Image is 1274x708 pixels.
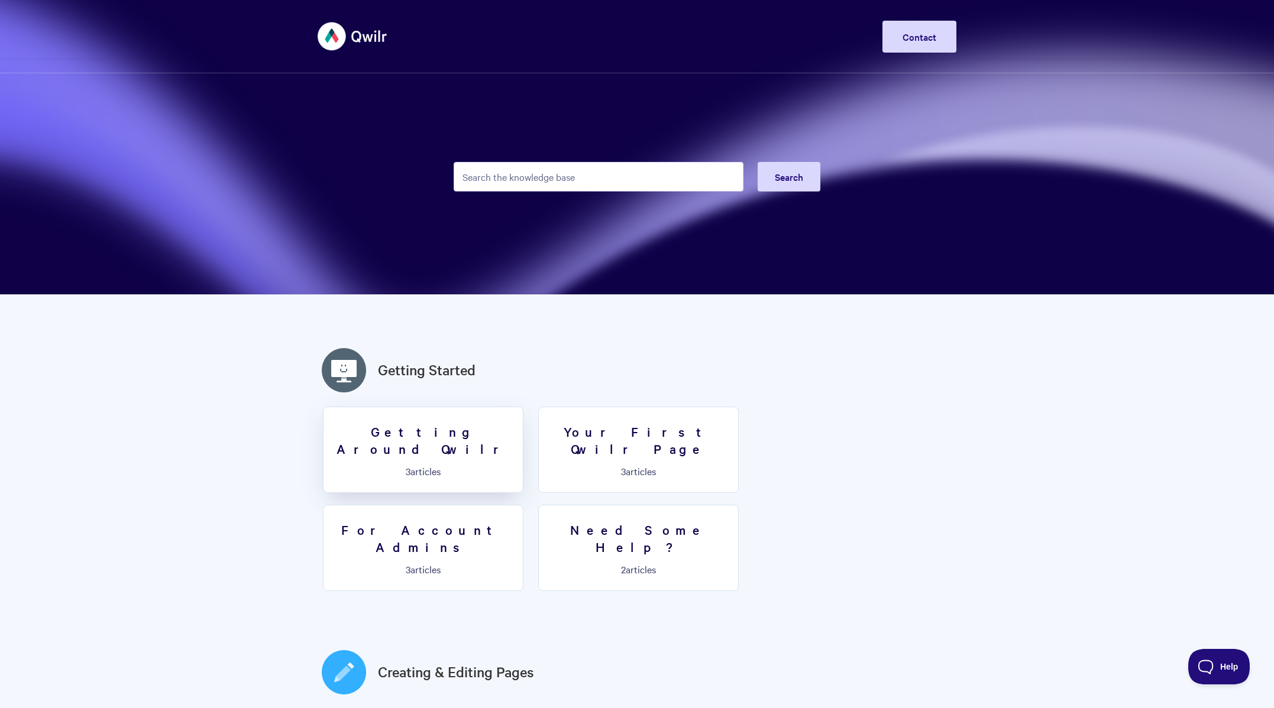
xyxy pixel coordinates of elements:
[882,21,956,53] a: Contact
[538,505,739,591] a: Need Some Help? 2articles
[621,465,626,478] span: 3
[318,14,388,59] img: Qwilr Help Center
[406,563,410,576] span: 3
[546,521,731,555] h3: Need Some Help?
[331,521,516,555] h3: For Account Admins
[331,564,516,574] p: articles
[621,563,626,576] span: 2
[546,564,731,574] p: articles
[546,423,731,457] h3: Your First Qwilr Page
[538,407,739,493] a: Your First Qwilr Page 3articles
[454,162,743,191] input: Search the knowledge base
[323,505,523,591] a: For Account Admins 3articles
[378,359,476,381] a: Getting Started
[331,466,516,476] p: articles
[378,661,534,683] a: Creating & Editing Pages
[758,162,820,191] button: Search
[775,170,803,183] span: Search
[323,407,523,493] a: Getting Around Qwilr 3articles
[331,423,516,457] h3: Getting Around Qwilr
[1188,649,1250,684] iframe: Toggle Customer Support
[406,465,410,478] span: 3
[546,466,731,476] p: articles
